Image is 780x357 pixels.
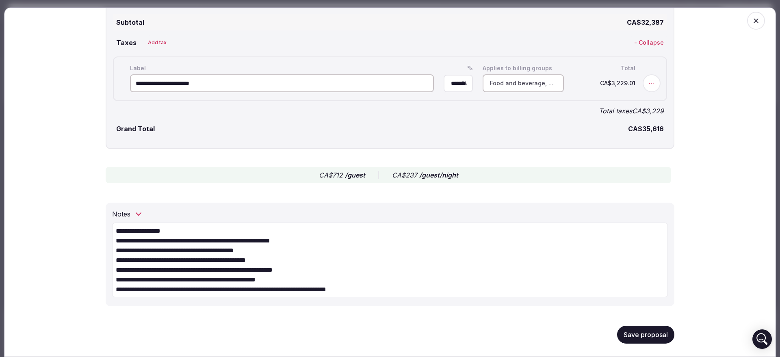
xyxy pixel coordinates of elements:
span: /guest/night [419,171,458,179]
span: Grand Total [113,124,155,134]
h3: Taxes [113,38,136,48]
div: Label [128,64,435,73]
button: - Collapse [631,35,667,50]
div: CA$712 [319,170,365,180]
div: Applies to billing groups [481,64,565,73]
button: Add tax [143,35,171,50]
button: Save proposal [617,326,674,344]
div: % [442,64,474,73]
h2: Notes [112,209,130,219]
div: Total taxes CA$3,229 [113,106,664,116]
span: /guest [345,171,365,179]
span: CA$35,616 [628,124,667,134]
span: CA$3,229.01 [574,80,635,86]
div: Total [572,64,637,73]
span: % [462,80,467,86]
span: Subtotal [113,17,144,27]
span: Food and beverage, Meeting spaces, Accommodations [490,79,557,87]
button: Food and beverage, Meeting spaces, Accommodations [483,74,564,92]
div: CA$237 [392,170,458,180]
span: CA$32,387 [627,17,667,27]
